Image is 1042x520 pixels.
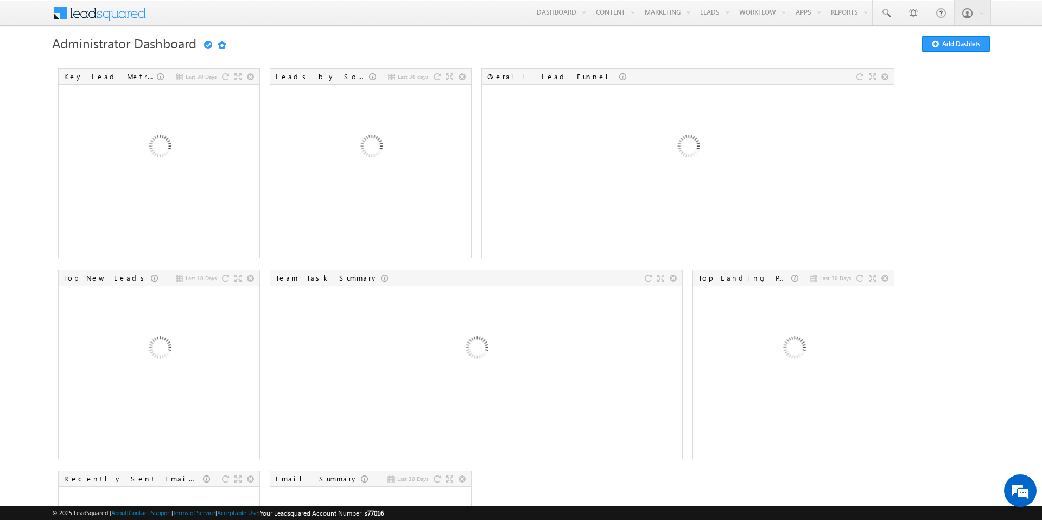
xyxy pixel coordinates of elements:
[129,509,171,516] a: Contact Support
[922,36,990,52] button: Add Dashlets
[64,72,157,81] div: Key Lead Metrics
[276,474,361,484] div: Email Summary
[313,90,429,206] img: Loading...
[260,509,384,517] span: Your Leadsquared Account Number is
[186,273,217,283] span: Last 10 Days
[52,508,384,518] span: © 2025 LeadSquared | | | | |
[398,72,428,81] span: Last 30 days
[101,291,218,408] img: Loading...
[397,474,428,484] span: Last 30 Days
[111,509,127,516] a: About
[276,273,381,283] div: Team Task Summary
[217,509,258,516] a: Acceptable Use
[64,273,151,283] div: Top New Leads
[487,72,619,81] div: Overall Lead Funnel
[367,509,384,517] span: 77016
[820,273,851,283] span: Last 30 Days
[735,291,852,408] img: Loading...
[186,72,217,81] span: Last 30 Days
[52,34,196,52] span: Administrator Dashboard
[698,273,791,283] div: Top Landing Pages
[173,509,215,516] a: Terms of Service
[418,291,535,408] img: Loading...
[64,474,203,484] div: Recently Sent Email Campaigns
[630,90,746,206] img: Loading...
[101,90,218,206] img: Loading...
[276,72,369,81] div: Leads by Sources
